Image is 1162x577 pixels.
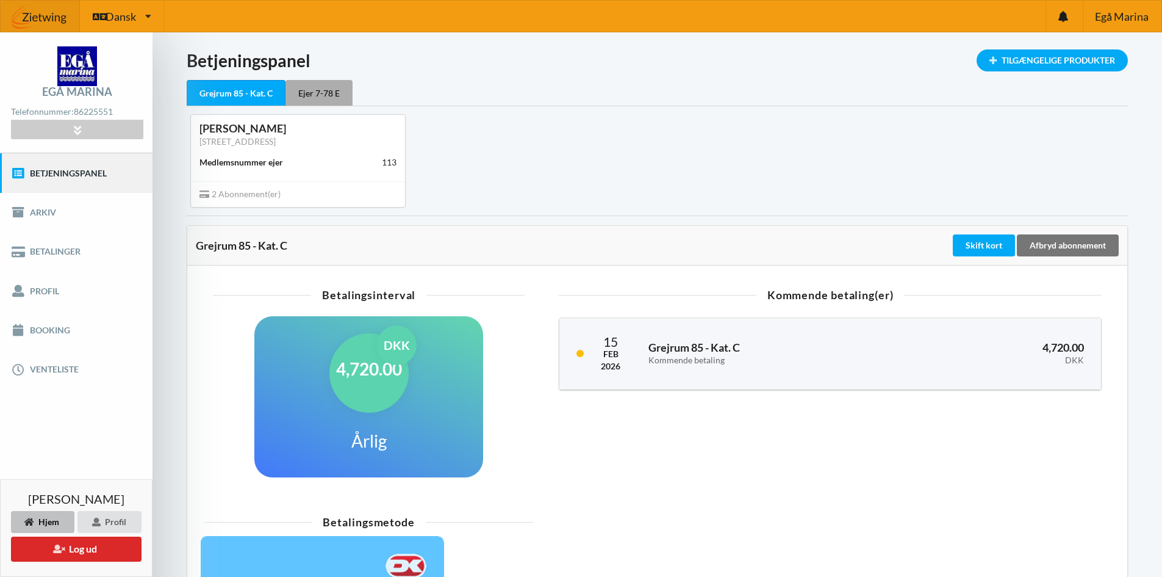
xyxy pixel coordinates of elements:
div: Afbryd abonnement [1017,234,1119,256]
div: Betalingsmetode [204,517,533,528]
div: Hjem [11,511,74,533]
h3: Grejrum 85 - Kat. C [648,341,883,365]
div: Profil [77,511,142,533]
div: 113 [382,156,396,169]
div: Egå Marina [42,86,112,97]
span: Dansk [106,11,136,22]
div: Telefonnummer: [11,104,143,120]
div: Ejer 7-78 E [285,80,353,106]
div: 2026 [601,360,620,372]
h1: 4,720.00 [336,358,402,380]
h3: 4,720.00 [900,341,1084,365]
div: DKK [900,355,1084,366]
div: Kommende betaling(er) [559,289,1102,300]
h1: Betjeningspanel [187,49,1128,71]
div: Betalingsinterval [213,289,525,300]
button: Log ud [11,537,142,562]
span: [PERSON_NAME] [28,493,124,505]
div: Grejrum 85 - Kat. C [187,80,285,106]
strong: 86225551 [74,106,113,117]
h1: Årlig [351,430,387,452]
span: 2 Abonnement(er) [199,189,281,199]
div: Kommende betaling [648,355,883,366]
div: DKK [377,325,417,365]
div: Tilgængelige Produkter [977,49,1128,71]
div: 15 [601,335,620,348]
div: Feb [601,348,620,360]
div: Grejrum 85 - Kat. C [196,239,950,252]
a: [STREET_ADDRESS] [199,136,276,147]
img: logo [57,46,97,86]
div: Medlemsnummer ejer [199,156,283,169]
div: Skift kort [953,234,1015,256]
div: [PERSON_NAME] [199,122,396,136]
span: Egå Marina [1095,11,1149,22]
